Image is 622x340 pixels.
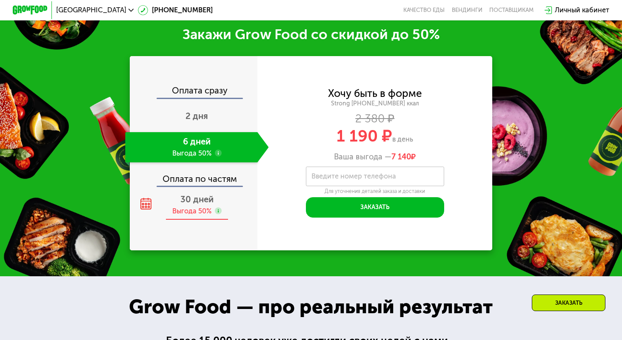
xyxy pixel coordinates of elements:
div: Strong [PHONE_NUMBER] ккал [257,100,492,108]
div: Для уточнения деталей заказа и доставки [306,188,444,195]
span: 30 дней [180,194,214,204]
a: Качество еды [403,7,445,14]
div: 2 380 ₽ [257,114,492,123]
div: Grow Food — про реальный результат [115,292,507,322]
div: Личный кабинет [555,5,609,15]
div: Оплата по частям [131,166,258,186]
div: поставщикам [489,7,534,14]
div: Заказать [532,295,605,311]
div: Хочу быть в форме [328,89,422,98]
span: 7 140 [391,152,411,161]
span: 1 190 ₽ [337,126,392,146]
span: [GEOGRAPHIC_DATA] [56,7,126,14]
button: Заказать [306,197,444,218]
span: ₽ [391,152,416,161]
label: Введите номер телефона [311,174,396,178]
span: в день [392,135,413,143]
div: Оплата сразу [131,86,258,97]
span: 2 дня [185,111,208,121]
div: Ваша выгода — [257,152,492,161]
div: Выгода 50% [172,207,211,216]
a: Вендинги [452,7,482,14]
a: [PHONE_NUMBER] [138,5,212,15]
